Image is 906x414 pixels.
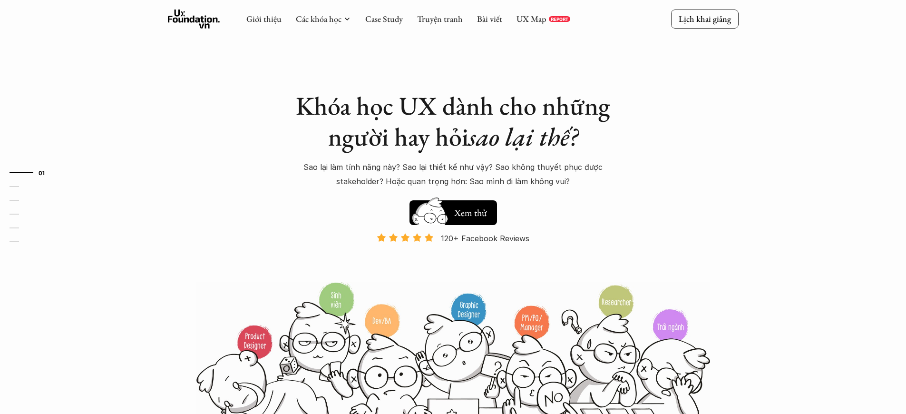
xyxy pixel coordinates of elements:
[246,13,282,24] a: Giới thiệu
[549,16,570,22] a: REPORT
[287,160,620,189] p: Sao lại làm tính năng này? Sao lại thiết kế như vậy? Sao không thuyết phục được stakeholder? Hoặc...
[441,231,529,246] p: 120+ Facebook Reviews
[551,16,568,22] p: REPORT
[296,13,341,24] a: Các khóa học
[365,13,403,24] a: Case Study
[671,10,739,28] a: Lịch khai giảng
[369,233,538,281] a: 120+ Facebook Reviews
[468,120,578,153] em: sao lại thế?
[516,13,546,24] a: UX Map
[39,169,45,176] strong: 01
[417,13,463,24] a: Truyện tranh
[409,196,497,225] a: Xem thử
[454,206,487,219] h5: Xem thử
[287,90,620,152] h1: Khóa học UX dành cho những người hay hỏi
[477,13,502,24] a: Bài viết
[679,13,731,24] p: Lịch khai giảng
[10,167,55,178] a: 01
